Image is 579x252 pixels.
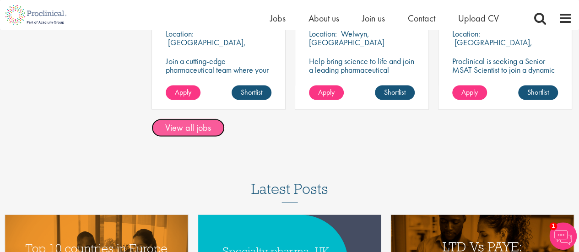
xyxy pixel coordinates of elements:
[166,28,194,38] span: Location:
[270,12,286,24] a: Jobs
[309,28,384,47] p: Welwyn, [GEOGRAPHIC_DATA]
[309,28,337,38] span: Location:
[166,37,246,56] p: [GEOGRAPHIC_DATA], [GEOGRAPHIC_DATA]
[251,181,328,203] h3: Latest Posts
[408,12,435,24] a: Contact
[309,85,344,100] a: Apply
[175,87,191,97] span: Apply
[518,85,558,100] a: Shortlist
[232,85,271,100] a: Shortlist
[362,12,385,24] a: Join us
[308,12,339,24] a: About us
[452,56,558,91] p: Proclinical is seeking a Senior MSAT Scientist to join a dynamic team in [GEOGRAPHIC_DATA], [GEOG...
[452,37,532,56] p: [GEOGRAPHIC_DATA], [GEOGRAPHIC_DATA]
[452,85,487,100] a: Apply
[452,28,480,38] span: Location:
[549,222,557,230] span: 1
[461,87,478,97] span: Apply
[166,85,200,100] a: Apply
[318,87,335,97] span: Apply
[549,222,577,250] img: Chatbot
[309,56,415,100] p: Help bring science to life and join a leading pharmaceutical company to play a key role in delive...
[458,12,499,24] a: Upload CV
[152,118,225,137] a: View all jobs
[375,85,415,100] a: Shortlist
[166,56,271,100] p: Join a cutting-edge pharmaceutical team where your precision and passion for strategy will help s...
